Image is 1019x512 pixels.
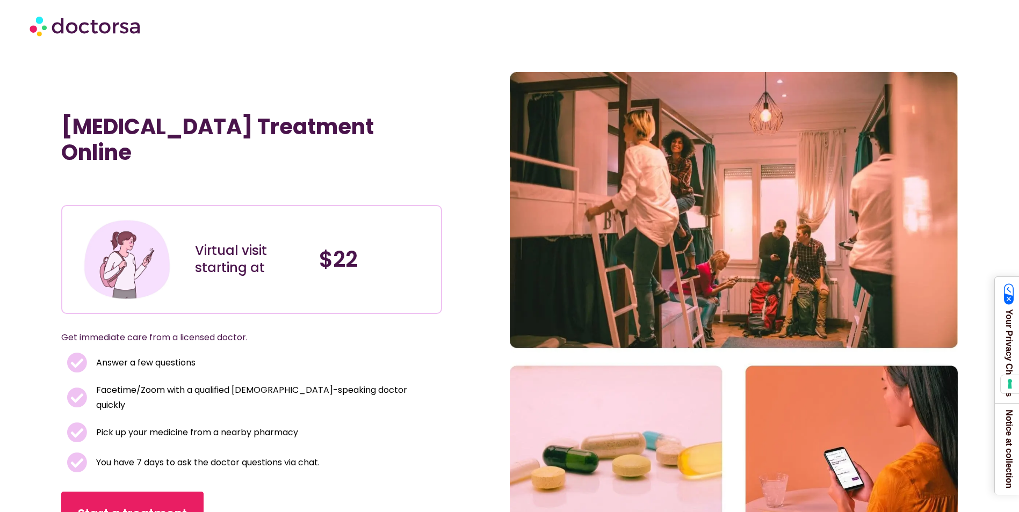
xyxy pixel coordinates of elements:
p: Get immediate care from a licensed doctor. [61,330,416,345]
span: Facetime/Zoom with a qualified [DEMOGRAPHIC_DATA]-speaking doctor quickly​ [93,383,437,413]
span: Answer a few questions [93,355,196,370]
span: You have 7 days to ask the doctor questions via chat. [93,455,320,470]
button: Your consent preferences for tracking technologies [1001,375,1019,393]
span: Pick up your medicine from a nearby pharmacy [93,425,298,440]
iframe: Customer reviews powered by Trustpilot [67,181,228,194]
img: Illustration depicting a young woman in a casual outfit, engaged with her smartphone. She has a p... [82,214,172,305]
h1: [MEDICAL_DATA] Treatment Online [61,114,442,165]
h4: $22 [319,246,433,272]
div: Virtual visit starting at [195,242,309,276]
